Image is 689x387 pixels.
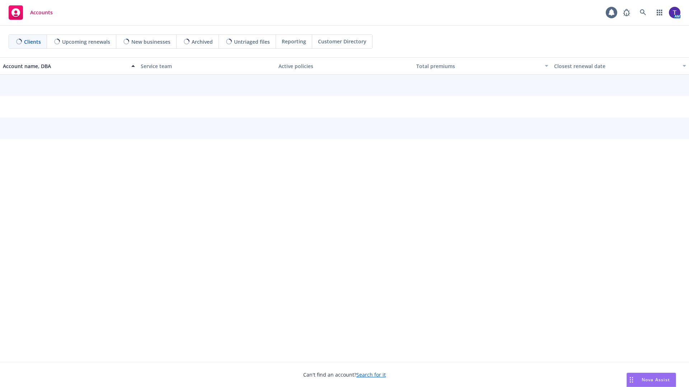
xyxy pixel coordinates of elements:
span: Nova Assist [642,377,670,383]
button: Total premiums [413,57,551,75]
a: Report a Bug [619,5,634,20]
a: Accounts [6,3,56,23]
button: Active policies [276,57,413,75]
button: Closest renewal date [551,57,689,75]
img: photo [669,7,680,18]
div: Active policies [278,62,411,70]
div: Service team [141,62,273,70]
span: Customer Directory [318,38,366,45]
div: Drag to move [627,373,636,387]
button: Service team [138,57,276,75]
span: New businesses [131,38,170,46]
div: Closest renewal date [554,62,678,70]
a: Switch app [652,5,667,20]
button: Nova Assist [627,373,676,387]
span: Archived [192,38,213,46]
span: Reporting [282,38,306,45]
span: Upcoming renewals [62,38,110,46]
div: Total premiums [416,62,540,70]
span: Clients [24,38,41,46]
div: Account name, DBA [3,62,127,70]
span: Accounts [30,10,53,15]
span: Untriaged files [234,38,270,46]
a: Search for it [356,371,386,378]
a: Search [636,5,650,20]
span: Can't find an account? [303,371,386,378]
